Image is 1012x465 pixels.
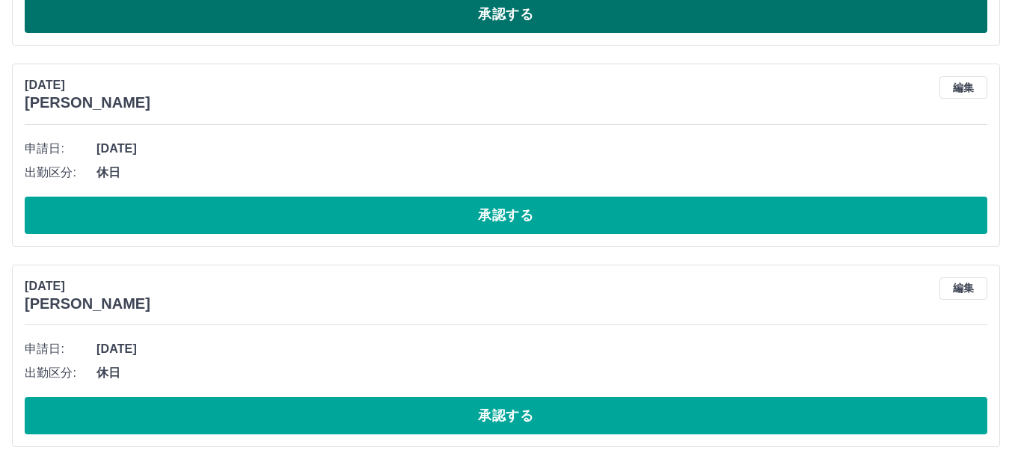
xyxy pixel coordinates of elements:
span: 休日 [96,164,987,182]
span: [DATE] [96,140,987,158]
h3: [PERSON_NAME] [25,295,150,312]
button: 編集 [939,277,987,300]
span: 出勤区分: [25,164,96,182]
button: 承認する [25,397,987,434]
span: 申請日: [25,140,96,158]
button: 編集 [939,76,987,99]
span: 申請日: [25,340,96,358]
span: [DATE] [96,340,987,358]
p: [DATE] [25,76,150,94]
p: [DATE] [25,277,150,295]
button: 承認する [25,197,987,234]
span: 出勤区分: [25,364,96,382]
h3: [PERSON_NAME] [25,94,150,111]
span: 休日 [96,364,987,382]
